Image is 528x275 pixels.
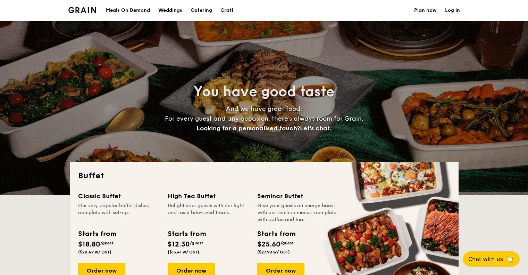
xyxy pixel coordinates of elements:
[100,241,114,245] span: /guest
[300,124,332,132] span: Let's chat.
[78,202,159,223] div: Our very popular buffet dishes, complete with set-up.
[168,250,199,254] span: ($13.41 w/ GST)
[78,240,100,249] span: $18.80
[168,202,249,223] div: Delight your guests with our light and tasty bite-sized treats.
[257,250,290,254] span: ($27.90 w/ GST)
[280,241,294,245] span: /guest
[168,240,190,249] span: $12.30
[78,191,159,201] div: Classic Buffet
[463,251,520,267] button: Chat with us🦙
[78,170,450,181] h2: Buffet
[257,202,338,223] div: Give your guests an energy boost with our seminar menus, complete with coffee and tea.
[468,256,503,262] span: Chat with us
[506,255,514,263] span: 🦙
[78,250,111,254] span: ($20.49 w/ GST)
[168,229,206,239] div: Starts from
[68,7,97,13] a: Logotype
[257,240,280,249] span: $25.60
[196,124,300,132] span: Looking for a personalised touch?
[78,229,116,239] div: Starts from
[190,241,203,245] span: /guest
[165,105,363,132] span: And we have great food. For every guest and any occasion, there’s always room for Grain.
[68,7,97,13] img: Grain
[194,83,334,100] span: You have good taste
[168,191,249,201] div: High Tea Buffet
[257,229,295,239] div: Starts from
[257,191,338,201] div: Seminar Buffet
